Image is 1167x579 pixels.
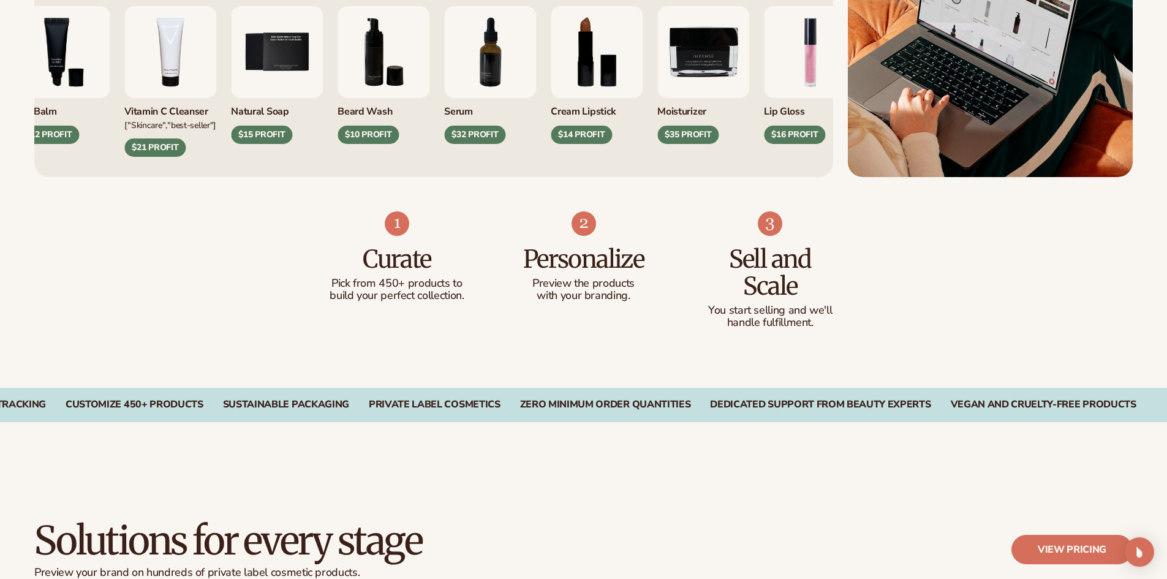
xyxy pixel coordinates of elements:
div: 5 / 9 [231,6,323,144]
div: Vegan and Cruelty-Free Products [951,399,1136,411]
img: Luxury cream lipstick. [551,6,643,98]
div: DEDICATED SUPPORT FROM BEAUTY EXPERTS [710,399,931,411]
div: ZERO MINIMUM ORDER QUANTITIES [520,399,691,411]
div: CUSTOMIZE 450+ PRODUCTS [66,399,203,411]
div: 3 / 9 [18,6,110,144]
div: Open Intercom Messenger [1125,537,1154,567]
div: SUSTAINABLE PACKAGING [223,399,349,411]
div: Cream Lipstick [551,98,643,118]
div: $14 PROFIT [551,126,612,144]
img: Vitamin c cleanser. [124,6,216,98]
img: Smoothing lip balm. [18,6,110,98]
div: Lip Gloss [764,98,856,118]
img: Foaming beard wash. [338,6,429,98]
p: with your branding. [515,290,652,302]
div: ["Skincare","Best-seller"] [124,118,216,131]
div: Beard Wash [338,98,429,118]
div: 9 / 9 [657,6,749,144]
div: 1 / 9 [764,6,856,144]
p: Preview the products [515,278,652,290]
img: Collagen and retinol serum. [444,6,536,98]
h3: Personalize [515,246,652,273]
div: $35 PROFIT [657,126,719,144]
a: View pricing [1011,535,1133,564]
img: Shopify Image 9 [758,211,782,236]
img: Shopify Image 7 [385,211,409,236]
div: $16 PROFIT [764,126,825,144]
div: 6 / 9 [338,6,429,144]
div: 8 / 9 [551,6,643,144]
div: $32 PROFIT [444,126,505,144]
div: Moisturizer [657,98,749,118]
h3: Curate [328,246,466,273]
p: You start selling and we'll [701,305,839,317]
h2: Solutions for every stage [34,520,422,561]
div: $10 PROFIT [338,126,399,144]
div: 7 / 9 [444,6,536,144]
p: Pick from 450+ products to build your perfect collection. [328,278,466,302]
div: PRIVATE LABEL COSMETICS [369,399,500,411]
img: Nature bar of soap. [231,6,323,98]
div: 4 / 9 [124,6,216,157]
p: handle fulfillment. [701,317,839,329]
div: Natural Soap [231,98,323,118]
div: $12 PROFIT [18,126,79,144]
div: $15 PROFIT [231,126,292,144]
img: Shopify Image 8 [572,211,596,236]
img: Pink lip gloss. [764,6,856,98]
div: $21 PROFIT [124,138,186,157]
h3: Sell and Scale [701,246,839,300]
div: Vitamin C Cleanser [124,98,216,118]
div: Lip Balm [18,98,110,118]
div: Serum [444,98,536,118]
img: Moisturizer. [657,6,749,98]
